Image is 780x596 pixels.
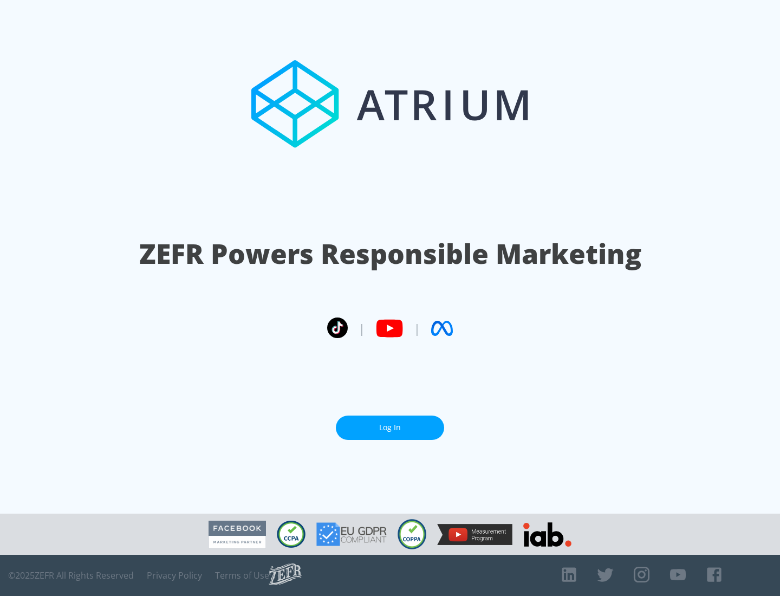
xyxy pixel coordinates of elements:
span: | [414,320,420,336]
img: GDPR Compliant [316,522,387,546]
h1: ZEFR Powers Responsible Marketing [139,235,641,273]
img: IAB [523,522,571,547]
a: Log In [336,416,444,440]
span: | [359,320,365,336]
img: YouTube Measurement Program [437,524,512,545]
span: © 2025 ZEFR All Rights Reserved [8,570,134,581]
img: Facebook Marketing Partner [209,521,266,548]
img: COPPA Compliant [398,519,426,549]
a: Terms of Use [215,570,269,581]
img: CCPA Compliant [277,521,305,548]
a: Privacy Policy [147,570,202,581]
